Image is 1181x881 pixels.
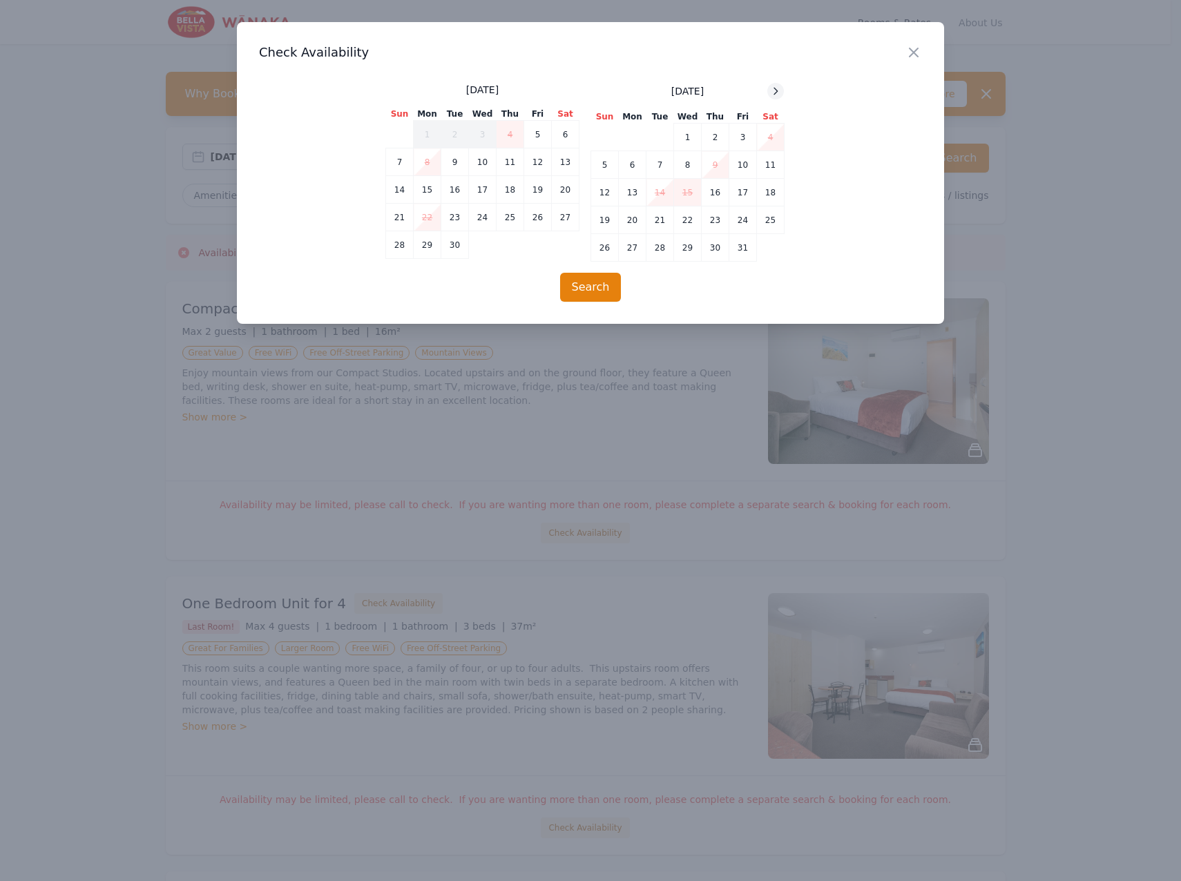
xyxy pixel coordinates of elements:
td: 26 [524,204,552,231]
td: 19 [591,206,619,234]
span: [DATE] [466,83,499,97]
th: Mon [619,110,646,124]
th: Mon [414,108,441,121]
td: 6 [619,151,646,179]
td: 29 [414,231,441,259]
td: 30 [441,231,469,259]
td: 10 [469,148,497,176]
td: 20 [619,206,646,234]
td: 22 [414,204,441,231]
td: 29 [674,234,702,262]
td: 12 [524,148,552,176]
td: 5 [524,121,552,148]
th: Fri [524,108,552,121]
td: 25 [757,206,785,234]
td: 31 [729,234,757,262]
td: 7 [646,151,674,179]
td: 24 [729,206,757,234]
span: [DATE] [671,84,704,98]
td: 27 [619,234,646,262]
td: 4 [497,121,524,148]
td: 14 [386,176,414,204]
td: 1 [674,124,702,151]
th: Sat [552,108,579,121]
td: 19 [524,176,552,204]
button: Search [560,273,622,302]
td: 20 [552,176,579,204]
td: 9 [702,151,729,179]
td: 9 [441,148,469,176]
td: 8 [674,151,702,179]
h3: Check Availability [259,44,922,61]
td: 21 [386,204,414,231]
td: 18 [497,176,524,204]
td: 28 [386,231,414,259]
td: 16 [441,176,469,204]
td: 15 [414,176,441,204]
td: 11 [757,151,785,179]
td: 27 [552,204,579,231]
td: 22 [674,206,702,234]
td: 23 [702,206,729,234]
td: 21 [646,206,674,234]
td: 17 [729,179,757,206]
th: Tue [441,108,469,121]
td: 1 [414,121,441,148]
th: Wed [674,110,702,124]
td: 6 [552,121,579,148]
th: Sun [591,110,619,124]
th: Wed [469,108,497,121]
td: 2 [702,124,729,151]
th: Thu [497,108,524,121]
th: Sun [386,108,414,121]
td: 13 [552,148,579,176]
th: Fri [729,110,757,124]
td: 11 [497,148,524,176]
td: 28 [646,234,674,262]
td: 3 [469,121,497,148]
td: 17 [469,176,497,204]
td: 23 [441,204,469,231]
td: 12 [591,179,619,206]
td: 7 [386,148,414,176]
td: 2 [441,121,469,148]
td: 24 [469,204,497,231]
td: 16 [702,179,729,206]
td: 8 [414,148,441,176]
td: 5 [591,151,619,179]
td: 14 [646,179,674,206]
th: Tue [646,110,674,124]
td: 18 [757,179,785,206]
td: 4 [757,124,785,151]
th: Sat [757,110,785,124]
td: 13 [619,179,646,206]
td: 15 [674,179,702,206]
td: 3 [729,124,757,151]
td: 26 [591,234,619,262]
td: 25 [497,204,524,231]
td: 30 [702,234,729,262]
td: 10 [729,151,757,179]
th: Thu [702,110,729,124]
